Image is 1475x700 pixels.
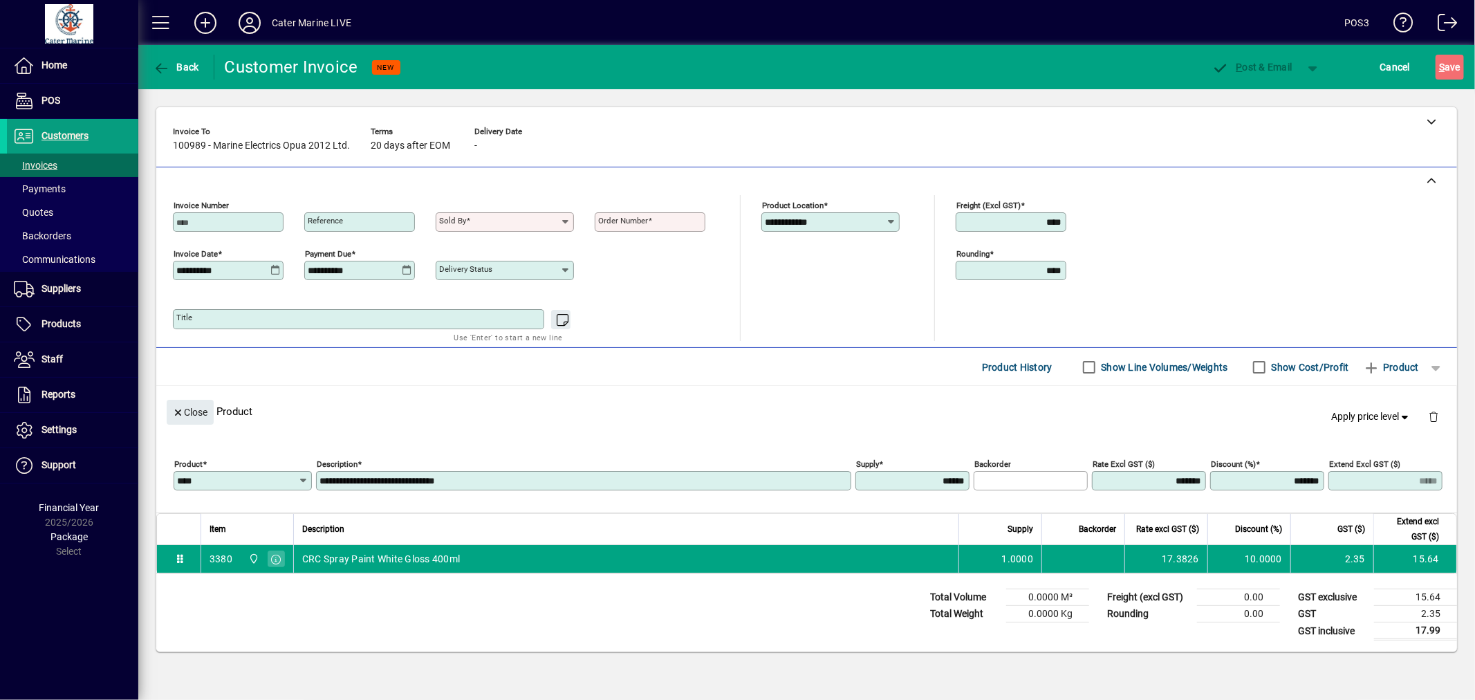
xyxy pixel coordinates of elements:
[1197,589,1280,606] td: 0.00
[1344,12,1369,34] div: POS3
[1326,405,1418,430] button: Apply price level
[923,606,1006,623] td: Total Weight
[1374,606,1457,623] td: 2.35
[174,201,229,210] mat-label: Invoice number
[1006,606,1089,623] td: 0.0000 Kg
[1236,62,1243,73] span: P
[7,177,138,201] a: Payments
[974,459,1011,469] mat-label: Backorder
[14,230,71,241] span: Backorders
[7,48,138,83] a: Home
[41,130,89,141] span: Customers
[138,55,214,80] app-page-header-button: Back
[1363,356,1419,378] span: Product
[762,201,824,210] mat-label: Product location
[245,551,261,567] span: Cater Marine
[1291,623,1374,640] td: GST inclusive
[7,448,138,483] a: Support
[225,56,358,78] div: Customer Invoice
[1269,360,1349,374] label: Show Cost/Profit
[1290,545,1373,573] td: 2.35
[7,307,138,342] a: Products
[1006,589,1089,606] td: 0.0000 M³
[183,10,228,35] button: Add
[1100,589,1197,606] td: Freight (excl GST)
[174,459,203,469] mat-label: Product
[41,459,76,470] span: Support
[474,140,477,151] span: -
[302,552,460,566] span: CRC Spray Paint White Gloss 400ml
[1133,552,1199,566] div: 17.3826
[308,216,343,225] mat-label: Reference
[172,401,208,424] span: Close
[41,389,75,400] span: Reports
[1356,355,1426,380] button: Product
[50,531,88,542] span: Package
[454,329,563,345] mat-hint: Use 'Enter' to start a new line
[1436,55,1464,80] button: Save
[7,84,138,118] a: POS
[41,424,77,435] span: Settings
[1197,606,1280,623] td: 0.00
[176,313,192,322] mat-label: Title
[1136,522,1199,537] span: Rate excl GST ($)
[1337,522,1365,537] span: GST ($)
[7,154,138,177] a: Invoices
[7,248,138,271] a: Communications
[1235,522,1282,537] span: Discount (%)
[1373,545,1456,573] td: 15.64
[41,59,67,71] span: Home
[1100,606,1197,623] td: Rounding
[41,283,81,294] span: Suppliers
[1439,62,1445,73] span: S
[163,405,217,418] app-page-header-button: Close
[228,10,272,35] button: Profile
[7,378,138,412] a: Reports
[149,55,203,80] button: Back
[1002,552,1034,566] span: 1.0000
[41,353,63,365] span: Staff
[923,589,1006,606] td: Total Volume
[439,216,466,225] mat-label: Sold by
[272,12,351,34] div: Cater Marine LIVE
[7,413,138,448] a: Settings
[371,140,450,151] span: 20 days after EOM
[1291,606,1374,623] td: GST
[1380,56,1411,78] span: Cancel
[1417,410,1450,423] app-page-header-button: Delete
[14,160,57,171] span: Invoices
[1374,623,1457,640] td: 17.99
[956,201,1021,210] mat-label: Freight (excl GST)
[1439,56,1460,78] span: ave
[210,552,232,566] div: 3380
[1079,522,1116,537] span: Backorder
[305,249,351,259] mat-label: Payment due
[210,522,226,537] span: Item
[1377,55,1414,80] button: Cancel
[156,386,1457,436] div: Product
[1427,3,1458,48] a: Logout
[7,272,138,306] a: Suppliers
[317,459,358,469] mat-label: Description
[1291,589,1374,606] td: GST exclusive
[7,224,138,248] a: Backorders
[378,63,395,72] span: NEW
[1374,589,1457,606] td: 15.64
[1008,522,1033,537] span: Supply
[153,62,199,73] span: Back
[7,201,138,224] a: Quotes
[14,254,95,265] span: Communications
[1099,360,1228,374] label: Show Line Volumes/Weights
[41,95,60,106] span: POS
[1207,545,1290,573] td: 10.0000
[14,183,66,194] span: Payments
[976,355,1058,380] button: Product History
[14,207,53,218] span: Quotes
[1329,459,1400,469] mat-label: Extend excl GST ($)
[956,249,990,259] mat-label: Rounding
[598,216,648,225] mat-label: Order number
[41,318,81,329] span: Products
[1093,459,1155,469] mat-label: Rate excl GST ($)
[1383,3,1413,48] a: Knowledge Base
[982,356,1052,378] span: Product History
